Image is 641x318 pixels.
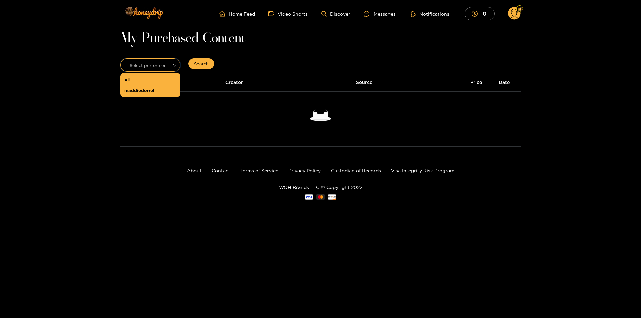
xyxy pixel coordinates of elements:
a: Discover [321,11,350,17]
h1: My Purchased Content [120,34,521,43]
th: Preview [120,73,220,92]
img: Fan Level [518,7,522,11]
a: Privacy Policy [288,168,321,173]
a: About [187,168,202,173]
button: Notifications [409,10,451,17]
a: Terms of Service [240,168,278,173]
a: Custodian of Records [331,168,381,173]
div: No Data [126,124,515,130]
span: dollar [472,11,481,17]
a: Home Feed [219,11,255,17]
div: All [124,76,176,83]
div: Messages [364,10,396,18]
th: Price [411,73,487,92]
a: Visa Integrity Risk Program [391,168,454,173]
div: maddiedorrell [120,85,180,96]
a: Contact [212,168,230,173]
div: maddiedorrell [124,87,176,94]
th: Creator [220,73,317,92]
th: Date [487,73,521,92]
div: All [120,74,180,85]
button: Search [188,58,214,69]
th: Source [317,73,410,92]
mark: 0 [482,10,488,17]
span: home [219,11,229,17]
span: video-camera [268,11,278,17]
a: Video Shorts [268,11,308,17]
button: 0 [465,7,495,20]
